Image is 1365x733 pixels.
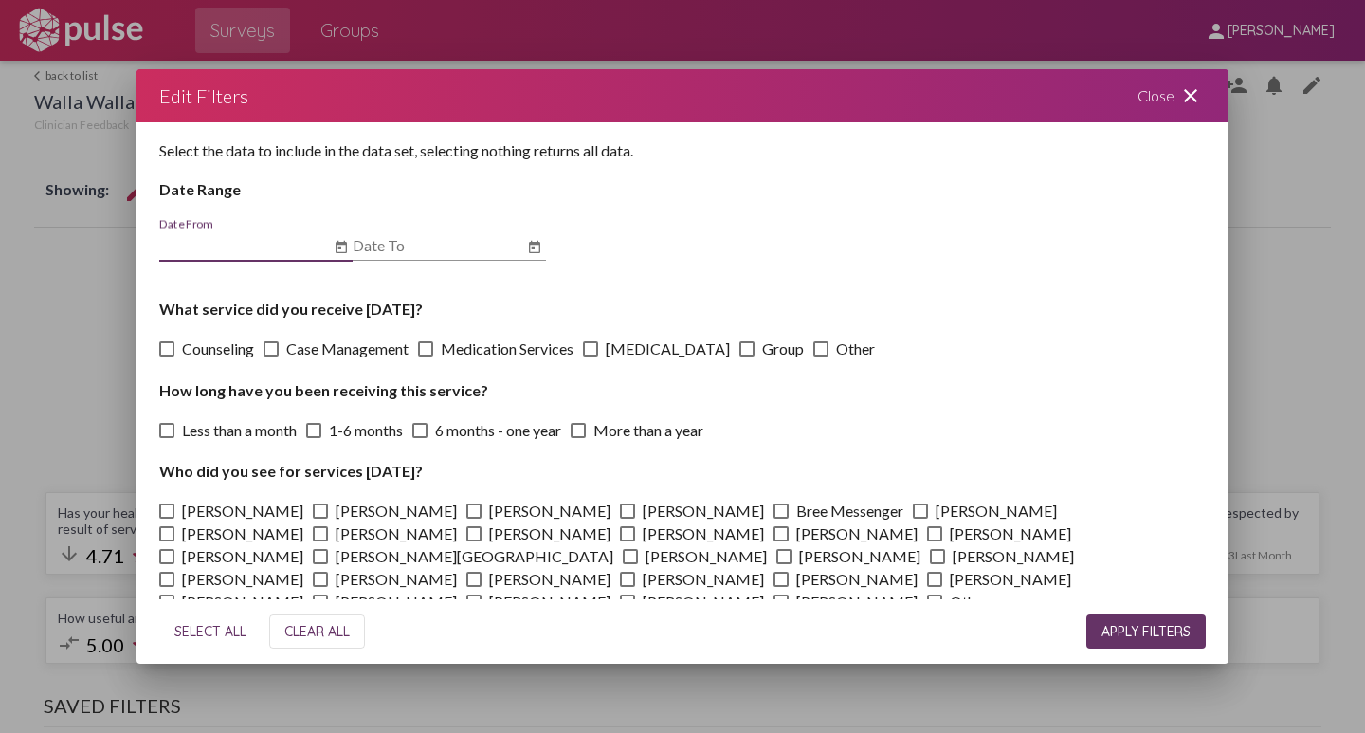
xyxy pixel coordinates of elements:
span: [PERSON_NAME] [796,522,918,545]
span: [PERSON_NAME] [336,591,457,614]
h4: Who did you see for services [DATE]? [159,462,1206,480]
span: Less than a month [182,419,297,442]
button: CLEAR ALL [269,614,365,649]
span: [PERSON_NAME] [799,545,920,568]
span: [PERSON_NAME] [643,522,764,545]
span: CLEAR ALL [284,623,350,640]
span: 1-6 months [329,419,403,442]
span: Other [836,338,875,360]
span: [PERSON_NAME] [336,522,457,545]
span: Bree Messenger [796,500,903,522]
span: [PERSON_NAME] [182,591,303,614]
h4: Date Range [159,180,1206,198]
span: [PERSON_NAME] [950,568,1071,591]
span: [PERSON_NAME] [489,591,610,614]
button: Open calendar [523,236,546,259]
span: [PERSON_NAME] [489,568,610,591]
button: Open calendar [330,236,353,259]
span: Medication Services [441,338,573,360]
button: APPLY FILTERS [1086,614,1206,649]
mat-icon: close [1179,84,1202,107]
span: 6 months - one year [435,419,561,442]
span: [PERSON_NAME] [182,500,303,522]
span: [PERSON_NAME] [796,568,918,591]
span: [PERSON_NAME] [489,500,610,522]
span: Select the data to include in the data set, selecting nothing returns all data. [159,141,633,159]
span: [PERSON_NAME] [489,522,610,545]
span: Other [950,591,989,614]
span: [MEDICAL_DATA] [606,338,730,360]
span: [PERSON_NAME] [182,545,303,568]
span: [PERSON_NAME] [643,591,764,614]
span: [PERSON_NAME][GEOGRAPHIC_DATA] [336,545,613,568]
span: SELECT ALL [174,623,246,640]
span: [PERSON_NAME] [953,545,1074,568]
span: [PERSON_NAME] [336,568,457,591]
div: Close [1115,69,1228,122]
span: Counseling [182,338,254,360]
span: [PERSON_NAME] [182,522,303,545]
span: [PERSON_NAME] [643,568,764,591]
span: [PERSON_NAME] [643,500,764,522]
h4: What service did you receive [DATE]? [159,300,1206,318]
button: SELECT ALL [159,614,262,649]
span: [PERSON_NAME] [336,500,457,522]
span: Case Management [286,338,409,360]
div: Edit Filters [159,81,248,111]
h4: How long have you been receiving this service? [159,381,1206,399]
span: APPLY FILTERS [1101,623,1191,640]
span: [PERSON_NAME] [646,545,767,568]
span: [PERSON_NAME] [796,591,918,614]
span: [PERSON_NAME] [950,522,1071,545]
span: More than a year [593,419,703,442]
span: Group [762,338,804,360]
span: [PERSON_NAME] [936,500,1057,522]
span: [PERSON_NAME] [182,568,303,591]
